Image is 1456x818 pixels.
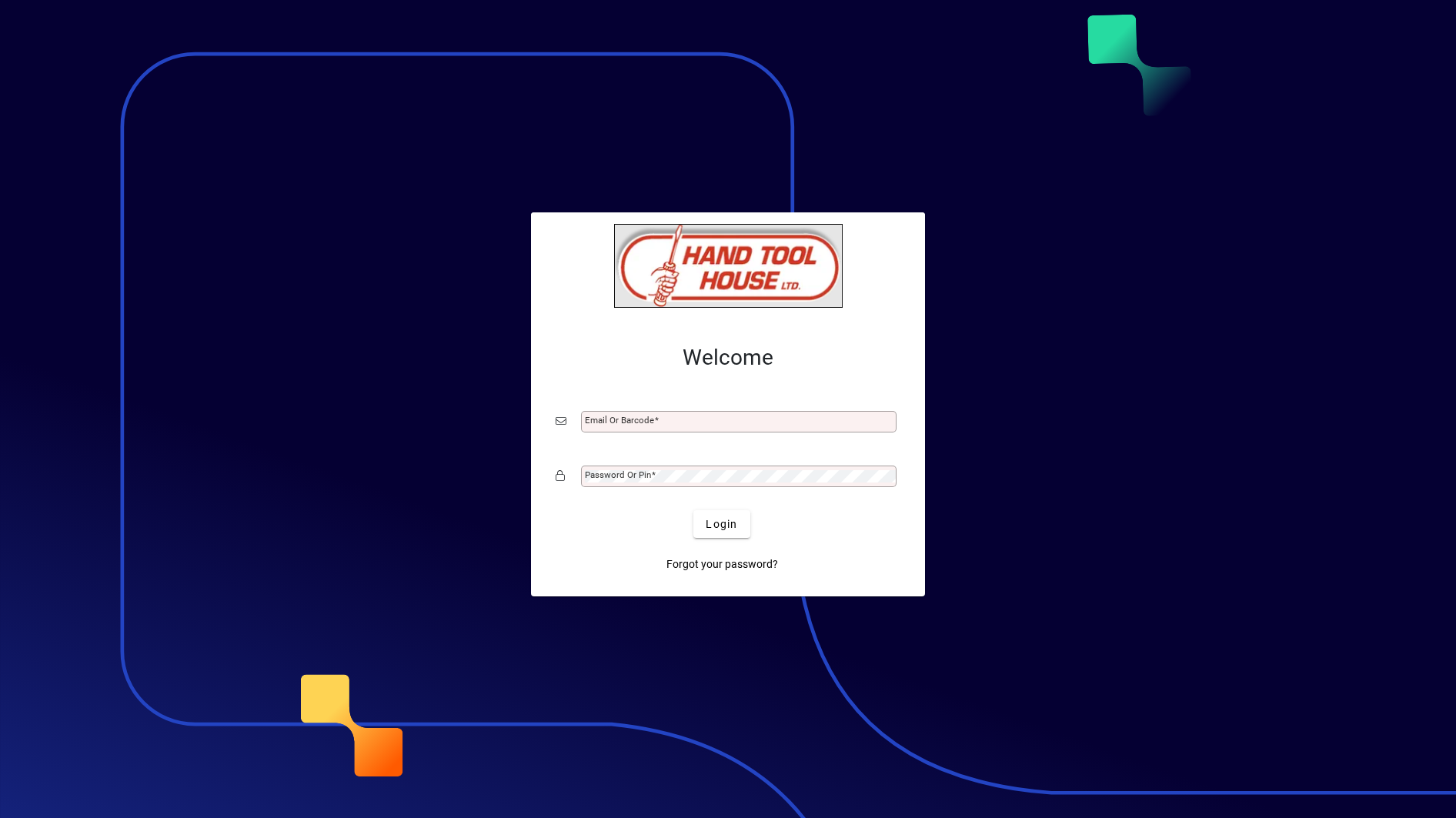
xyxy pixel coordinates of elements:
mat-label: Email or Barcode [585,415,654,426]
h2: Welcome [556,345,900,371]
mat-label: Password or Pin [585,469,651,480]
span: Forgot your password? [666,556,778,573]
span: Login [706,516,737,533]
a: Forgot your password? [660,550,784,578]
button: Login [693,510,750,538]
